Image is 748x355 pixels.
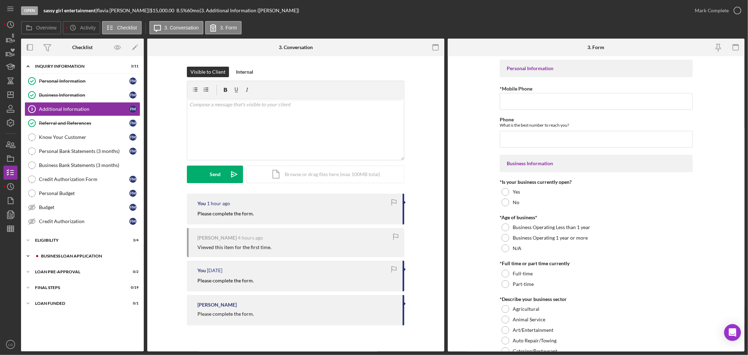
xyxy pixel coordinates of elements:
a: Know Your Customerfm [25,130,140,144]
a: Referral and Referencesfm [25,116,140,130]
div: Business Information [39,92,129,98]
div: 3 / 4 [126,238,139,242]
label: N/A [513,246,521,251]
label: Business Operating 1 year or more [513,235,588,241]
div: INQUIRY INFORMATION [35,64,121,68]
button: Internal [233,67,257,77]
div: Mark Complete [695,4,729,18]
div: *Is your business currently open? [500,179,693,185]
a: Personal Bank Statements (3 months)fm [25,144,140,158]
div: Checklist [72,45,93,50]
button: Mark Complete [688,4,744,18]
div: Visible to Client [190,67,225,77]
div: 0 / 2 [126,270,139,274]
a: Business Informationfm [25,88,140,102]
div: Know Your Customer [39,134,129,140]
button: Visible to Client [187,67,229,77]
div: You [197,201,206,206]
label: *Mobile Phone [500,86,532,92]
div: 60 mo [187,8,200,13]
div: *Describe your business sector [500,296,693,302]
a: Personal Budgetfm [25,186,140,200]
button: LG [4,337,18,351]
button: Overview [21,21,61,34]
div: 3 / 11 [126,64,139,68]
label: Auto Repair/Towing [513,338,557,343]
div: Open [21,6,38,15]
div: Referral and References [39,120,129,126]
div: What is the best number to reach you? [500,122,693,128]
label: Agricultural [513,306,539,312]
div: | 3. Additional Information ([PERSON_NAME]) [200,8,299,13]
a: Personal Informationfm [25,74,140,88]
div: *Full time or part time currently [500,261,693,266]
div: Credit Authorization Form [39,176,129,182]
div: flavia [PERSON_NAME] | [97,8,150,13]
div: 3. Form [588,45,605,50]
div: f m [129,204,136,211]
div: $15,000.00 [150,8,176,13]
div: Internal [236,67,253,77]
text: LG [8,343,13,347]
div: f m [129,134,136,141]
div: *Age of business* [500,215,693,220]
button: Send [187,166,243,183]
time: 2025-08-18 16:19 [238,235,263,241]
div: Personal Bank Statements (3 months) [39,148,129,154]
div: f m [129,148,136,155]
div: Additional Information [39,106,129,112]
div: f m [129,176,136,183]
div: Business Information [507,161,686,166]
label: Overview [36,25,56,31]
div: [PERSON_NAME] [197,302,237,308]
time: 2025-08-18 18:55 [207,201,230,206]
div: | [43,8,97,13]
label: 3. Form [220,25,237,31]
div: 0 / 19 [126,286,139,290]
label: Checklist [117,25,137,31]
div: ELIGIBILITY [35,238,121,242]
div: Viewed this item for the first time. [197,245,271,250]
label: Catering/Restaurant [513,348,557,354]
div: Personal Budget [39,190,129,196]
div: f m [129,78,136,85]
div: You [197,268,206,273]
div: Personal Information [39,78,129,84]
button: 3. Conversation [149,21,203,34]
div: f m [129,218,136,225]
div: BUSINESS LOAN APPLICATION [41,254,135,258]
mark: Please complete the form. [197,210,254,216]
time: 2025-08-15 20:43 [207,268,222,273]
label: Part-time [513,281,534,287]
div: Please complete the form. [197,311,254,317]
div: FINAL STEPS [35,286,121,290]
button: Checklist [102,21,142,34]
label: Business Operating Less than 1 year [513,225,590,230]
label: Phone [500,116,514,122]
label: Yes [513,189,520,195]
div: Budget [39,205,129,210]
div: [PERSON_NAME] [197,235,237,241]
b: sassy girl entertainment [43,7,95,13]
div: Send [210,166,221,183]
div: Personal Information [507,66,686,71]
label: 3. Conversation [164,25,199,31]
label: Full-time [513,271,533,276]
div: f m [129,190,136,197]
div: 8.5 % [176,8,187,13]
label: Art/Entertainment [513,327,553,333]
div: 3. Conversation [279,45,313,50]
label: Animal Service [513,317,545,322]
a: Budgetfm [25,200,140,214]
a: 3Additional Informationfm [25,102,140,116]
div: LOAN FUNDED [35,301,121,306]
label: No [513,200,519,205]
div: Open Intercom Messenger [724,324,741,341]
mark: Please complete the form. [197,277,254,283]
div: Credit Authorization [39,219,129,224]
a: Credit Authorizationfm [25,214,140,228]
a: Credit Authorization Formfm [25,172,140,186]
button: Activity [63,21,100,34]
a: Business Bank Statements (3 months) [25,158,140,172]
div: LOAN PRE-APPROVAL [35,270,121,274]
